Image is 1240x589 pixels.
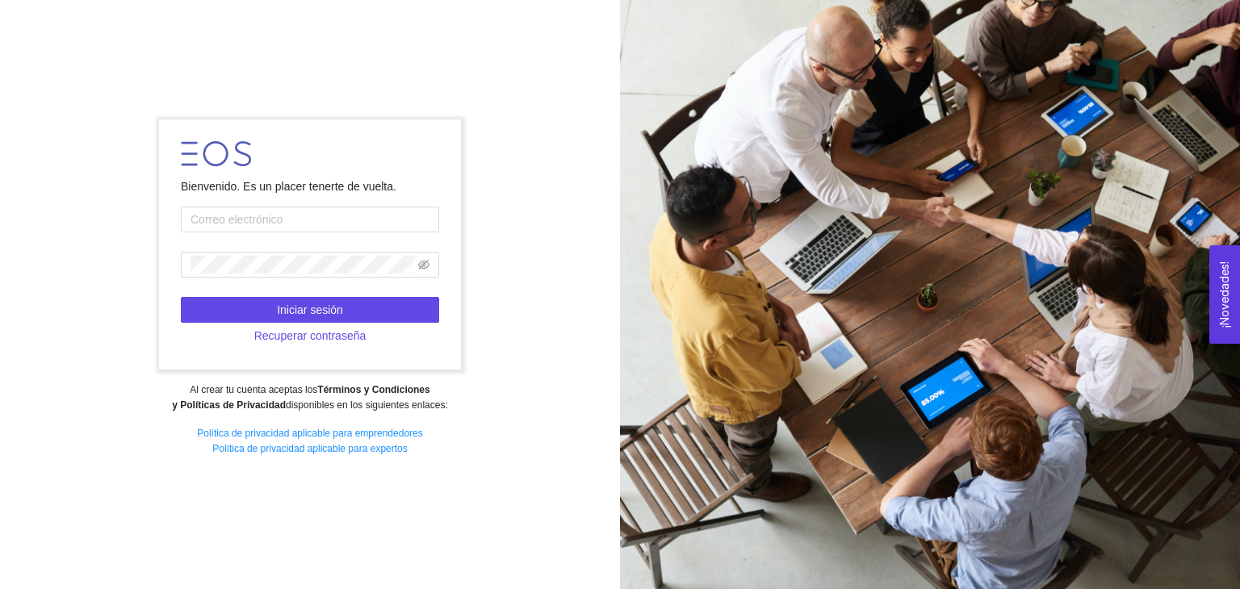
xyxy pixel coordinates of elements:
[172,384,429,411] strong: Términos y Condiciones y Políticas de Privacidad
[418,259,429,270] span: eye-invisible
[277,301,343,319] span: Iniciar sesión
[181,297,439,323] button: Iniciar sesión
[181,207,439,232] input: Correo electrónico
[10,382,609,413] div: Al crear tu cuenta aceptas los disponibles en los siguientes enlaces:
[254,327,367,345] span: Recuperar contraseña
[181,141,251,166] img: LOGO
[212,443,407,454] a: Política de privacidad aplicable para expertos
[197,428,423,439] a: Política de privacidad aplicable para emprendedores
[181,178,439,195] div: Bienvenido. Es un placer tenerte de vuelta.
[181,323,439,349] button: Recuperar contraseña
[181,329,439,342] a: Recuperar contraseña
[1209,245,1240,344] button: Open Feedback Widget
